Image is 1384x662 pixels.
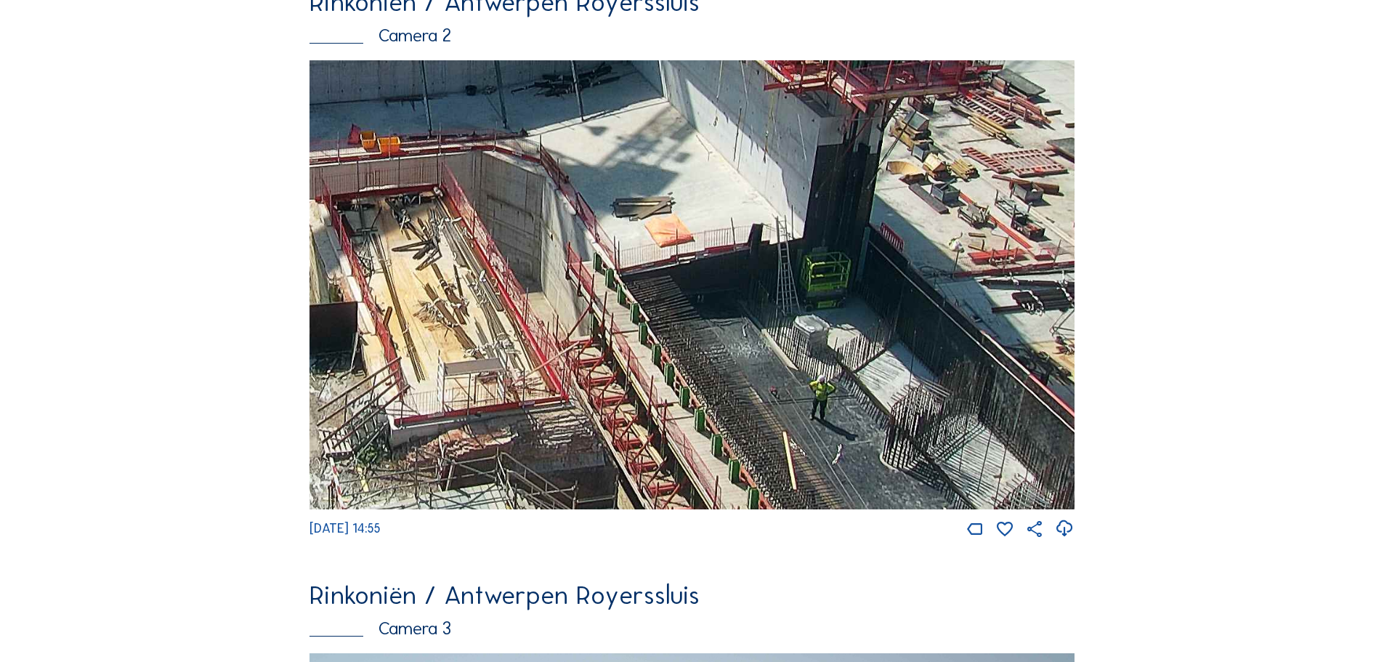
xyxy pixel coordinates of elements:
[309,520,381,536] span: [DATE] 14:55
[309,60,1075,509] img: Image
[309,27,1075,45] div: Camera 2
[309,620,1075,638] div: Camera 3
[309,582,1075,608] div: Rinkoniën / Antwerpen Royerssluis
